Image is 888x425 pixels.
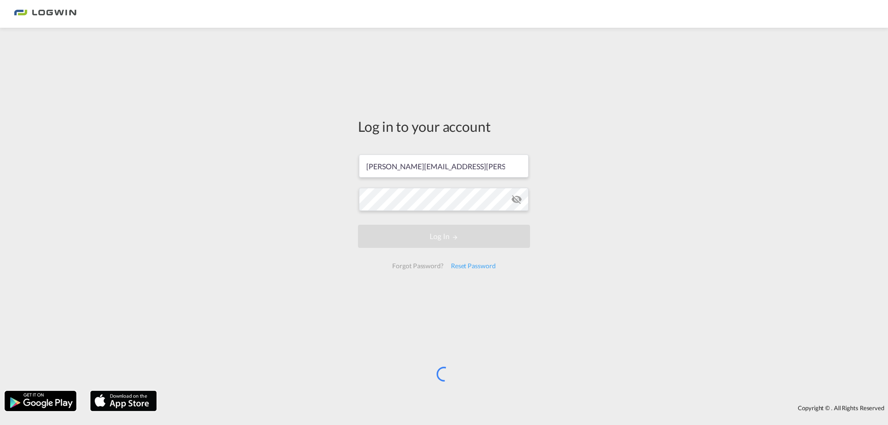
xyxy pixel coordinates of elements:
[511,194,522,205] md-icon: icon-eye-off
[89,390,158,412] img: apple.png
[447,258,499,274] div: Reset Password
[4,390,77,412] img: google.png
[358,117,530,136] div: Log in to your account
[358,225,530,248] button: LOGIN
[388,258,447,274] div: Forgot Password?
[161,400,888,416] div: Copyright © . All Rights Reserved
[14,4,76,25] img: 2761ae10d95411efa20a1f5e0282d2d7.png
[359,154,529,178] input: Enter email/phone number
